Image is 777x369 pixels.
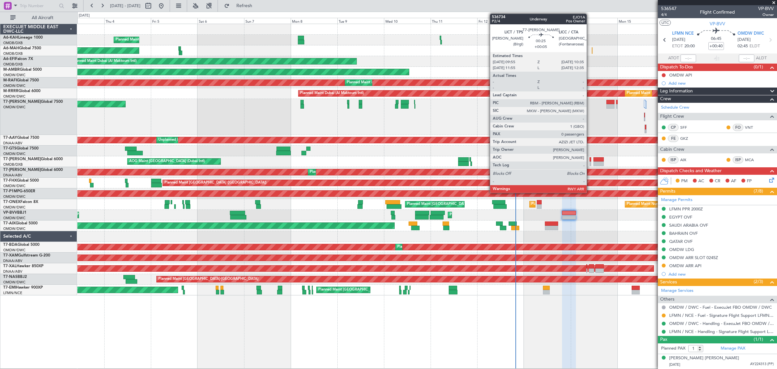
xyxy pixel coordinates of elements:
[3,200,38,204] a: T7-ONEXFalcon 8X
[3,78,17,82] span: M-RAFI
[158,274,258,284] div: Planned Maint [GEOGRAPHIC_DATA]-[GEOGRAPHIC_DATA]
[672,37,685,43] span: [DATE]
[3,57,33,61] a: A6-EFIFalcon 7X
[3,57,15,61] span: A6-EFI
[758,5,774,12] span: VP-BVV
[745,157,760,163] a: MCA
[660,95,671,103] span: Crew
[3,258,22,263] a: DNAA/ABV
[407,199,509,209] div: Planned Maint [GEOGRAPHIC_DATA] ([GEOGRAPHIC_DATA])
[17,16,68,20] span: All Aircraft
[680,136,695,141] a: GKZ
[668,124,679,131] div: CP
[3,286,43,290] a: T7-EMIHawker 900XP
[3,179,39,183] a: T7-FHXGlobal 5000
[3,243,39,247] a: T7-BDAGlobal 5000
[3,168,41,172] span: T7-[PERSON_NAME]
[721,345,745,352] a: Manage PAX
[680,157,695,163] a: AIX
[571,18,617,24] div: Sun 14
[3,226,26,231] a: OMDW/DWC
[73,56,137,66] div: Planned Maint Dubai (Al Maktoum Intl)
[3,141,22,146] a: DNAA/ABV
[669,214,692,220] div: EGYPT OVF
[627,89,691,98] div: Planned Maint Dubai (Al Maktoum Intl)
[3,243,17,247] span: T7-BDA
[496,135,592,145] div: Unplanned Maint [GEOGRAPHIC_DATA] (Al Maktoum Intl)
[3,264,43,268] a: T7-XALHawker 850XP
[672,30,694,37] span: LFMN NCE
[3,94,26,99] a: OMDW/DWC
[3,157,63,161] a: T7-[PERSON_NAME]Global 6000
[3,68,20,72] span: M-AMBR
[669,222,708,228] div: SAUDI ARABIA OVF
[738,43,748,50] span: 02:45
[3,211,27,215] a: VP-BVVBBJ1
[3,46,41,50] a: A6-MAHGlobal 7500
[661,197,693,203] a: Manage Permits
[661,288,693,294] a: Manage Services
[3,162,23,167] a: OMDB/DXB
[660,88,693,95] span: Leg Information
[733,156,743,163] div: ISP
[20,1,57,11] input: Trip Number
[669,206,703,212] div: LFMN PPR 2000Z
[231,4,258,8] span: Refresh
[310,167,374,177] div: Planned Maint Dubai (Al Maktoum Intl)
[116,35,179,45] div: Planned Maint Dubai (Al Maktoum Intl)
[669,231,698,236] div: BAHRAIN OVF
[3,136,39,140] a: T7-AAYGlobal 7500
[669,263,702,268] div: OMDW ARR API
[669,239,693,244] div: QATAR OVF
[745,125,760,130] a: VNT
[754,336,763,343] span: (1/1)
[660,279,677,286] span: Services
[669,362,680,367] span: [DATE]
[669,329,774,334] a: LFMN / NCE - Handling - Signature Flight Support LFMN / NCE
[3,194,26,199] a: OMDW/DWC
[3,62,23,67] a: OMDB/DXB
[680,125,695,130] a: SFF
[711,36,721,42] span: 06:45
[164,178,266,188] div: Planned Maint [GEOGRAPHIC_DATA] ([GEOGRAPHIC_DATA])
[318,285,380,295] div: Planned Maint [GEOGRAPHIC_DATA]
[672,43,683,50] span: ETOT
[531,199,595,209] div: Planned Maint Dubai (Al Maktoum Intl)
[3,254,18,257] span: T7-XAM
[3,189,35,193] a: T7-P1MPG-650ER
[3,205,26,210] a: OMDW/DWC
[221,1,260,11] button: Refresh
[3,254,50,257] a: T7-XAMGulfstream G-200
[754,64,763,70] span: (0/1)
[659,20,671,26] button: UTC
[669,255,718,260] div: OMDW ARR SLOT 0245Z
[754,278,763,285] span: (2/3)
[347,78,411,88] div: Planned Maint Dubai (Al Maktoum Intl)
[731,178,736,184] span: AF
[197,18,244,24] div: Sat 6
[661,345,685,352] label: Planned PAX
[669,355,739,362] div: [PERSON_NAME] [PERSON_NAME]
[3,68,42,72] a: M-AMBRGlobal 5000
[749,43,760,50] span: ELDT
[3,168,63,172] a: T7-[PERSON_NAME]Global 6000
[661,12,677,18] span: 4/4
[477,18,524,24] div: Fri 12
[738,30,764,37] span: OMDW DWC
[384,18,431,24] div: Wed 10
[3,46,19,50] span: A6-MAH
[700,9,735,16] div: Flight Confirmed
[151,18,197,24] div: Fri 5
[669,313,774,318] a: LFMN / NCE - Fuel - Signature Flight Support LFMN / NCE
[668,135,679,142] div: FE
[3,51,23,56] a: OMDB/DXB
[661,5,677,12] span: 536547
[660,296,674,303] span: Others
[3,36,43,40] a: A6-KAHLineage 1000
[3,89,40,93] a: M-RRRRGlobal 6000
[3,189,19,193] span: T7-P1MP
[738,37,751,43] span: [DATE]
[698,178,704,184] span: AC
[660,146,684,153] span: Cabin Crew
[3,136,17,140] span: T7-AAY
